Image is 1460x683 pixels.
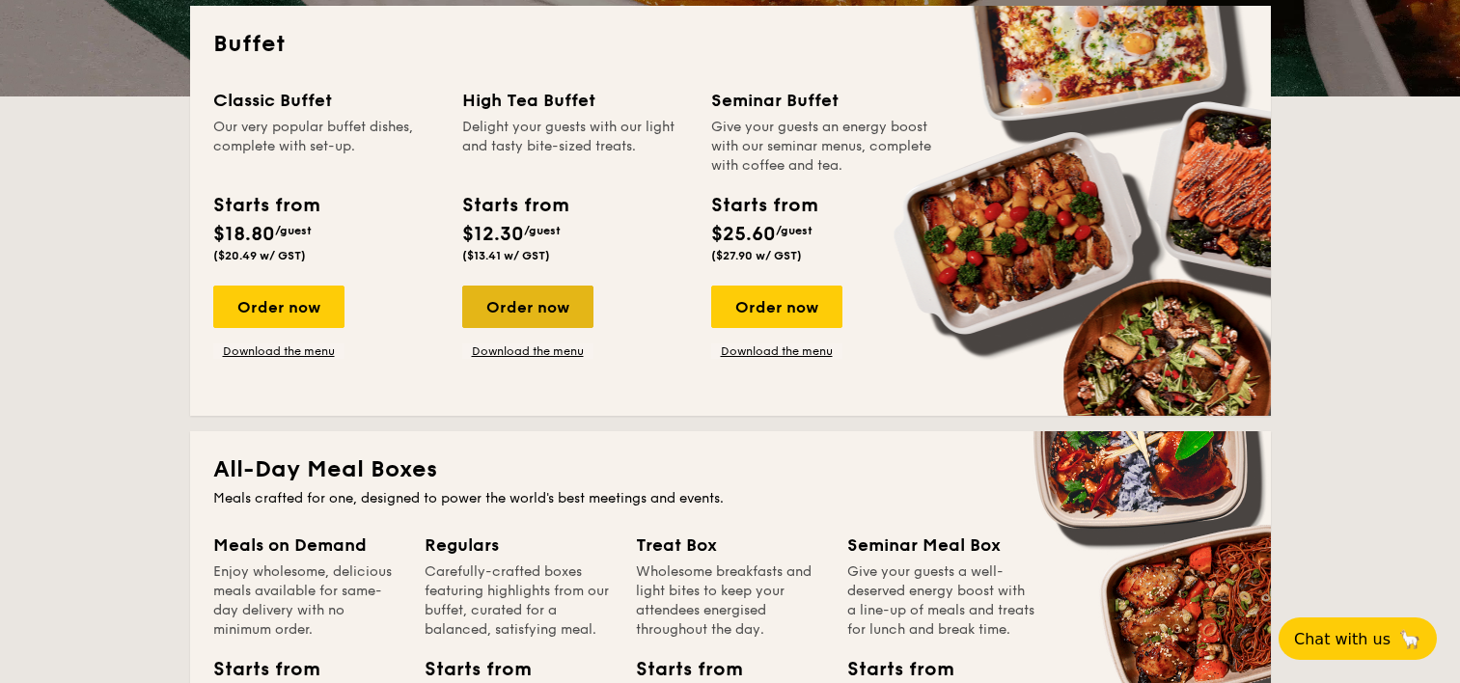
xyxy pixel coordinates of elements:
[213,562,401,640] div: Enjoy wholesome, delicious meals available for same-day delivery with no minimum order.
[636,562,824,640] div: Wholesome breakfasts and light bites to keep your attendees energised throughout the day.
[213,223,275,246] span: $18.80
[711,87,937,114] div: Seminar Buffet
[213,343,344,359] a: Download the menu
[1398,628,1421,650] span: 🦙
[213,118,439,176] div: Our very popular buffet dishes, complete with set-up.
[213,489,1248,508] div: Meals crafted for one, designed to power the world's best meetings and events.
[462,286,593,328] div: Order now
[711,249,802,262] span: ($27.90 w/ GST)
[213,532,401,559] div: Meals on Demand
[213,249,306,262] span: ($20.49 w/ GST)
[425,532,613,559] div: Regulars
[462,87,688,114] div: High Tea Buffet
[213,87,439,114] div: Classic Buffet
[711,343,842,359] a: Download the menu
[847,532,1035,559] div: Seminar Meal Box
[462,223,524,246] span: $12.30
[776,224,813,237] span: /guest
[1294,630,1391,648] span: Chat with us
[711,191,816,220] div: Starts from
[462,249,550,262] span: ($13.41 w/ GST)
[213,454,1248,485] h2: All-Day Meal Boxes
[425,562,613,640] div: Carefully-crafted boxes featuring highlights from our buffet, curated for a balanced, satisfying ...
[636,532,824,559] div: Treat Box
[847,562,1035,640] div: Give your guests a well-deserved energy boost with a line-up of meals and treats for lunch and br...
[213,191,318,220] div: Starts from
[462,343,593,359] a: Download the menu
[275,224,312,237] span: /guest
[462,118,688,176] div: Delight your guests with our light and tasty bite-sized treats.
[213,29,1248,60] h2: Buffet
[711,118,937,176] div: Give your guests an energy boost with our seminar menus, complete with coffee and tea.
[711,223,776,246] span: $25.60
[462,191,567,220] div: Starts from
[524,224,561,237] span: /guest
[711,286,842,328] div: Order now
[1279,617,1437,660] button: Chat with us🦙
[213,286,344,328] div: Order now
